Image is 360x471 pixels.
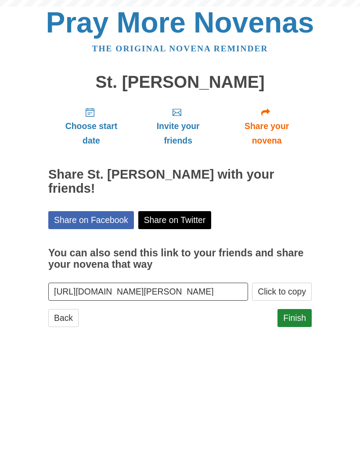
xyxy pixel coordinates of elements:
button: Click to copy [252,283,312,301]
a: Share on Twitter [138,211,212,229]
h2: Share St. [PERSON_NAME] with your friends! [48,168,312,196]
a: The original novena reminder [92,44,268,53]
a: Finish [277,309,312,327]
h3: You can also send this link to your friends and share your novena that way [48,248,312,270]
h1: St. [PERSON_NAME] [48,73,312,92]
a: Choose start date [48,100,134,152]
a: Back [48,309,79,327]
a: Share your novena [222,100,312,152]
span: Choose start date [57,119,126,148]
span: Share your novena [230,119,303,148]
a: Share on Facebook [48,211,134,229]
a: Pray More Novenas [46,6,314,39]
a: Invite your friends [134,100,222,152]
span: Invite your friends [143,119,213,148]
